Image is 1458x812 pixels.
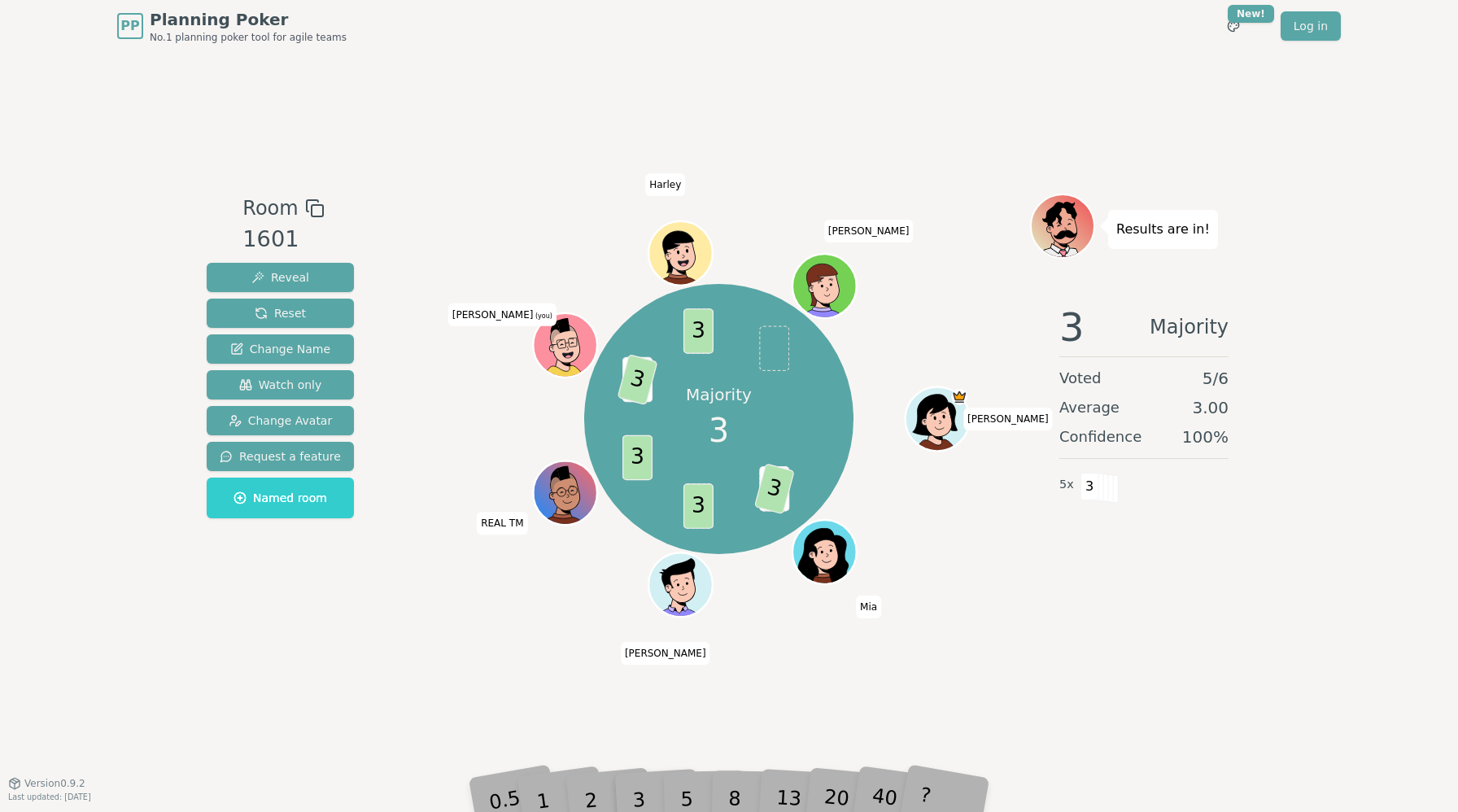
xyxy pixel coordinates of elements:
[207,406,354,435] button: Change Avatar
[621,642,710,665] span: Click to change your name
[1059,426,1142,448] span: Confidence
[150,8,347,31] span: Planning Poker
[220,448,341,465] span: Request a feature
[963,408,1053,430] span: Click to change your name
[535,315,596,375] button: Click to change your avatar
[1080,473,1099,500] span: 3
[856,596,881,618] span: Click to change your name
[645,173,685,196] span: Click to change your name
[533,312,552,320] span: (you)
[207,334,354,364] button: Change Name
[1192,396,1229,419] span: 3.00
[207,263,354,292] button: Reveal
[8,777,85,790] button: Version0.9.2
[824,220,914,242] span: Click to change your name
[1059,396,1120,419] span: Average
[1228,5,1274,23] div: New!
[683,308,714,353] span: 3
[229,413,333,429] span: Change Avatar
[448,303,557,326] span: Click to change your name
[242,223,324,256] div: 1601
[618,354,658,405] span: 3
[8,792,91,801] span: Last updated: [DATE]
[117,8,347,44] a: PPPlanning PokerNo.1 planning poker tool for agile teams
[242,194,298,223] span: Room
[1059,308,1085,347] span: 3
[207,478,354,518] button: Named room
[207,299,354,328] button: Reset
[1150,308,1229,347] span: Majority
[477,512,527,535] span: Click to change your name
[120,16,139,36] span: PP
[251,269,309,286] span: Reveal
[1281,11,1341,41] a: Log in
[230,341,330,357] span: Change Name
[1059,476,1074,494] span: 5 x
[623,435,653,480] span: 3
[686,383,752,406] p: Majority
[1203,367,1229,390] span: 5 / 6
[1219,11,1248,41] button: New!
[952,389,968,405] span: Ellen is the host
[24,777,85,790] span: Version 0.9.2
[1116,218,1210,241] p: Results are in!
[234,490,327,506] span: Named room
[683,484,714,529] span: 3
[1182,426,1229,448] span: 100 %
[255,305,306,321] span: Reset
[754,464,795,515] span: 3
[239,377,322,393] span: Watch only
[1059,367,1102,390] span: Voted
[207,370,354,399] button: Watch only
[709,406,729,455] span: 3
[150,31,347,44] span: No.1 planning poker tool for agile teams
[207,442,354,471] button: Request a feature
